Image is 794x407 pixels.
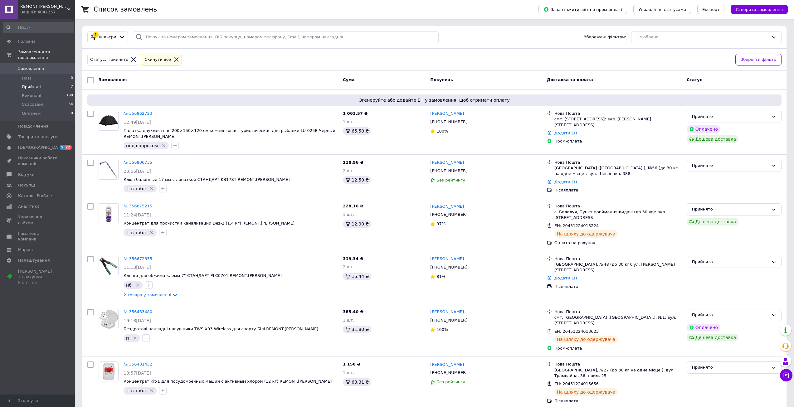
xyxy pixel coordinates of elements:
[702,7,720,12] span: Експорт
[18,231,58,242] span: Гаманець компанії
[692,206,769,213] div: Прийнято
[22,102,43,107] span: Скасовані
[554,367,682,379] div: [GEOGRAPHIC_DATA], №27 (до 30 кг на одне місце ): вул. Трамвайна, 36, прим. 25
[22,93,41,99] span: Виконані
[430,160,464,166] a: [PERSON_NAME]
[343,176,371,184] div: 12.59 ₴
[554,276,577,280] a: Додати ЕН
[161,143,166,148] svg: Видалити мітку
[124,371,151,376] span: 18:57[DATE]
[22,111,41,116] span: Оплачені
[692,259,769,265] div: Прийнято
[124,169,151,174] span: 23:55[DATE]
[99,309,119,329] a: Фото товару
[554,223,599,228] span: ЕН: 20451224015224
[554,361,682,367] div: Нова Пошта
[736,7,783,12] span: Створити замовлення
[741,56,776,63] span: Зберегти фільтр
[149,186,154,191] svg: Видалити мітку
[554,209,682,220] div: с. Белелуя, Пункт приймання-видачі (до 30 кг): вул. [STREET_ADDRESS]
[149,230,154,235] svg: Видалити мітку
[343,378,371,386] div: 63.31 ₴
[554,329,599,334] span: ЕН: 20451224013623
[343,370,354,375] span: 1 шт.
[124,379,332,384] a: Концентрат Kit-1 для посудомоечных машин с активным хлором (12 кг) REMONT.[PERSON_NAME]
[554,398,682,404] div: Післяплата
[429,211,469,219] div: [PHONE_NUMBER]
[89,56,129,63] div: Статус: Прийнято
[66,93,73,99] span: 190
[93,32,99,38] div: 1
[554,381,599,386] span: ЕН: 20451224015656
[71,111,73,116] span: 0
[99,362,118,381] img: Фото товару
[692,114,769,120] div: Прийнято
[71,75,73,81] span: 0
[429,118,469,126] div: [PHONE_NUMBER]
[436,380,465,384] span: Без рейтингу
[636,34,769,41] div: Не обрано
[132,336,137,341] svg: Видалити мітку
[436,274,446,279] span: 81%
[343,127,371,135] div: 65.50 ₴
[554,160,682,165] div: Нова Пошта
[430,362,464,368] a: [PERSON_NAME]
[430,204,464,210] a: [PERSON_NAME]
[687,77,702,82] span: Статус
[124,221,295,225] a: Концентрат для прочистки канализации Dez-2 (1.4 кг) REMONT.[PERSON_NAME]
[126,388,146,393] span: + в табл
[124,111,152,116] a: № 356862723
[429,167,469,175] div: [PHONE_NUMBER]
[343,326,371,333] div: 31.80 ₴
[343,220,371,228] div: 12.90 ₴
[124,177,290,182] span: Ключ балонный 17 мм с лопаткой СТАНДАРТ KB17ST REMONT.[PERSON_NAME]
[554,240,682,246] div: Оплата на рахунок
[731,5,788,14] button: Створити замовлення
[124,327,318,331] span: Бездротові накладні навушники TWS X93 Wireless для спорту Білі REMONT.[PERSON_NAME]
[692,162,769,169] div: Прийнято
[554,180,577,184] a: Додати ЕН
[343,111,368,116] span: 1 061,57 ₴
[18,193,52,199] span: Каталог ProSale
[687,324,720,331] div: Оплачено
[554,138,682,144] div: Пром-оплата
[99,160,118,179] img: Фото товару
[124,256,152,261] a: № 356672855
[554,262,682,273] div: [GEOGRAPHIC_DATA], №48 (до 30 кг): ул. [PERSON_NAME][STREET_ADDRESS]
[124,204,152,208] a: № 356675215
[99,160,119,180] a: Фото товару
[99,256,118,276] img: Фото товару
[430,77,453,82] span: Покупець
[538,5,627,14] button: Завантажити звіт по пром-оплаті
[18,269,58,286] span: [PERSON_NAME] та рахунки
[584,34,626,40] span: Збережені фільтри:
[724,7,788,12] a: Створити замовлення
[430,111,464,117] a: [PERSON_NAME]
[429,263,469,271] div: [PHONE_NUMBER]
[343,160,363,165] span: 218,96 ₴
[343,309,363,314] span: 385,40 ₴
[69,102,73,107] span: 54
[554,165,682,177] div: [GEOGRAPHIC_DATA] ([GEOGRAPHIC_DATA].), №56 (до 30 кг на одне місце): вул. Шевченка, 388
[99,34,116,40] span: Фільтри
[126,186,146,191] span: + в табл
[20,4,67,9] span: REMONT.NICK
[18,39,36,44] span: Головна
[22,75,31,81] span: Нові
[135,283,140,288] svg: Видалити мітку
[124,128,335,139] a: Палатка двухместная 200×150×120 см кемпинговая туристическая для рыбалки LU-025B Черный REMONT.[P...
[343,168,354,173] span: 2 шт.
[692,312,769,318] div: Прийнято
[126,283,132,288] span: нб
[143,56,172,63] div: Cкинути все
[126,230,146,235] span: + в табл
[430,309,464,315] a: [PERSON_NAME]
[554,131,577,135] a: Додати ЕН
[99,309,118,329] img: Фото товару
[99,111,119,131] a: Фото товару
[547,77,593,82] span: Доставка та оплата
[343,264,354,269] span: 2 шт.
[124,309,152,314] a: № 356483480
